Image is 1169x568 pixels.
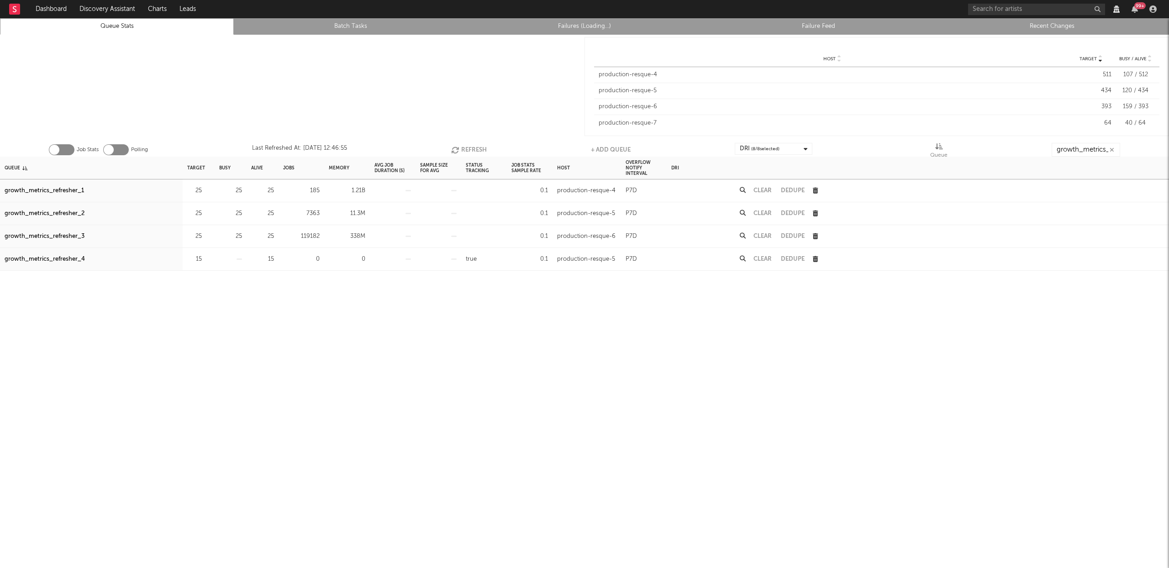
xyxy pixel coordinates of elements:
div: 25 [251,185,274,196]
div: 0 [283,254,320,265]
div: 15 [251,254,274,265]
div: 511 [1070,70,1111,79]
div: 107 / 512 [1116,70,1155,79]
div: Status Tracking [466,158,502,178]
div: 0.1 [511,208,548,219]
div: Queue [930,150,948,161]
div: 0.1 [511,231,548,242]
div: 25 [187,208,202,219]
div: Jobs [283,158,295,178]
div: production-resque-6 [599,102,1066,111]
div: 25 [251,208,274,219]
span: Target [1079,56,1097,62]
a: Recent Changes [940,21,1164,32]
div: P7D [626,185,637,196]
div: 0 [329,254,365,265]
button: Dedupe [781,188,805,194]
div: 25 [219,231,242,242]
div: Queue [5,158,27,178]
div: DRI [740,143,779,154]
div: DRI [671,158,679,178]
div: Overflow Notify Interval [626,158,662,178]
span: ( 8 / 8 selected) [751,143,779,154]
div: 393 [1070,102,1111,111]
div: P7D [626,208,637,219]
button: Dedupe [781,233,805,239]
div: 119182 [283,231,320,242]
div: 338M [329,231,365,242]
div: 434 [1070,86,1111,95]
span: Busy / Alive [1119,56,1147,62]
button: Refresh [451,143,487,157]
div: Memory [329,158,349,178]
button: + Add Queue [591,143,631,157]
div: 25 [187,231,202,242]
label: Polling [131,144,148,155]
div: Alive [251,158,263,178]
a: growth_metrics_refresher_3 [5,231,84,242]
div: Queue [930,143,948,160]
div: 0.1 [511,185,548,196]
a: growth_metrics_refresher_4 [5,254,85,265]
div: production-resque-5 [557,254,615,265]
div: P7D [626,254,637,265]
a: Queue Stats [5,21,229,32]
div: production-resque-4 [599,70,1066,79]
div: Host [557,158,570,178]
div: 7363 [283,208,320,219]
div: 11.3M [329,208,365,219]
div: 64 [1070,119,1111,128]
div: 25 [219,208,242,219]
button: Clear [753,233,772,239]
div: 0.1 [511,254,548,265]
button: Clear [753,256,772,262]
span: Host [823,56,836,62]
div: 120 / 434 [1116,86,1155,95]
div: 40 / 64 [1116,119,1155,128]
div: Target [187,158,205,178]
a: Failures (Loading...) [473,21,696,32]
input: Search... [1052,143,1120,157]
button: 99+ [1132,5,1138,13]
div: production-resque-4 [557,185,616,196]
div: Last Refreshed At: [DATE] 12:46:55 [252,143,347,157]
a: Batch Tasks [239,21,463,32]
div: 1.21B [329,185,365,196]
button: Clear [753,188,772,194]
div: production-resque-7 [599,119,1066,128]
div: Avg Job Duration (s) [374,158,411,178]
a: Failure Feed [706,21,930,32]
div: production-resque-5 [599,86,1066,95]
div: Job Stats Sample Rate [511,158,548,178]
div: P7D [626,231,637,242]
div: 25 [187,185,202,196]
label: Job Stats [77,144,99,155]
div: true [466,254,477,265]
div: 25 [251,231,274,242]
div: production-resque-5 [557,208,615,219]
div: 159 / 393 [1116,102,1155,111]
div: 25 [219,185,242,196]
div: production-resque-6 [557,231,616,242]
button: Clear [753,210,772,216]
a: growth_metrics_refresher_2 [5,208,84,219]
button: Dedupe [781,210,805,216]
input: Search for artists [968,4,1105,15]
div: 185 [283,185,320,196]
div: 15 [187,254,202,265]
div: Busy [219,158,231,178]
div: 99 + [1134,2,1146,9]
div: Sample Size For Avg [420,158,457,178]
a: growth_metrics_refresher_1 [5,185,84,196]
button: Dedupe [781,256,805,262]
